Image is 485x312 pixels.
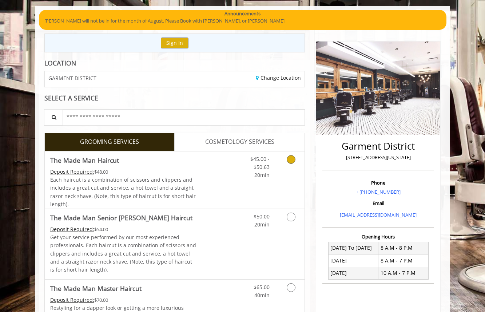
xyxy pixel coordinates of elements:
div: $48.00 [50,168,196,176]
span: 20min [254,171,270,178]
b: The Made Man Haircut [50,155,119,165]
span: $45.00 - $50.63 [250,155,270,170]
td: 10 A.M - 7 P.M [378,267,429,279]
td: 8 A.M - 8 P.M [378,242,429,254]
span: 20min [254,221,270,228]
h3: Email [324,201,432,206]
span: GROOMING SERVICES [80,137,139,147]
td: 8 A.M - 7 P.M [378,254,429,267]
b: The Made Man Senior [PERSON_NAME] Haircut [50,213,192,223]
div: $54.00 [50,225,196,233]
span: This service needs some Advance to be paid before we block your appointment [50,226,94,233]
p: Get your service performed by our most experienced professionals. Each haircut is a combination o... [50,233,196,274]
a: Change Location [256,74,301,81]
button: Sign In [161,37,188,48]
td: [DATE] [328,254,378,267]
td: [DATE] [328,267,378,279]
td: [DATE] To [DATE] [328,242,378,254]
div: SELECT A SERVICE [44,95,305,102]
b: Announcements [224,10,261,17]
span: This service needs some Advance to be paid before we block your appointment [50,296,94,303]
button: Service Search [44,109,63,126]
span: $50.00 [254,213,270,220]
h3: Phone [324,180,432,185]
b: LOCATION [44,59,76,67]
span: Each haircut is a combination of scissors and clippers and includes a great cut and service, a ho... [50,176,196,208]
span: 40min [254,292,270,299]
a: [EMAIL_ADDRESS][DOMAIN_NAME] [340,212,417,218]
span: COSMETOLOGY SERVICES [205,137,274,147]
h2: Garment District [324,141,432,151]
span: $65.00 [254,284,270,291]
span: GARMENT DISTRICT [48,75,96,81]
span: This service needs some Advance to be paid before we block your appointment [50,168,94,175]
p: [STREET_ADDRESS][US_STATE] [324,154,432,161]
div: $70.00 [50,296,196,304]
p: [PERSON_NAME] will not be in for the month of August. Please Book with [PERSON_NAME], or [PERSON_... [44,17,441,25]
h3: Opening Hours [322,234,434,239]
a: + [PHONE_NUMBER] [356,189,401,195]
b: The Made Man Master Haircut [50,283,142,293]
